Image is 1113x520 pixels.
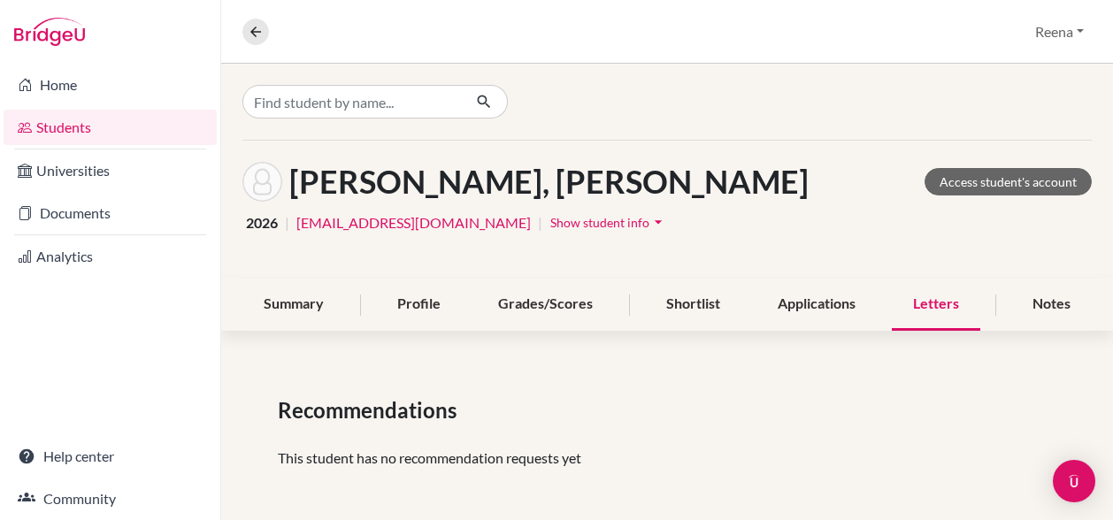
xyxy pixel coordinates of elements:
div: Letters [892,279,980,331]
input: Find student by name... [242,85,462,119]
a: Home [4,67,217,103]
i: arrow_drop_down [649,213,667,231]
p: This student has no recommendation requests yet [278,447,1056,469]
div: Open Intercom Messenger [1053,460,1095,502]
a: Analytics [4,239,217,274]
img: Maisarah Choudhury's avatar [242,162,282,202]
h1: [PERSON_NAME], [PERSON_NAME] [289,163,809,201]
button: Reena [1027,15,1092,49]
div: Grades/Scores [477,279,614,331]
a: Documents [4,195,217,231]
div: Applications [756,279,877,331]
div: Notes [1011,279,1092,331]
div: Profile [376,279,462,331]
img: Bridge-U [14,18,85,46]
div: Summary [242,279,345,331]
div: Shortlist [645,279,741,331]
button: Show student infoarrow_drop_down [549,209,668,236]
a: Students [4,110,217,145]
span: 2026 [246,212,278,233]
a: Universities [4,153,217,188]
a: Access student's account [925,168,1092,195]
a: Community [4,481,217,516]
span: | [285,212,289,233]
a: Help center [4,439,217,474]
a: [EMAIL_ADDRESS][DOMAIN_NAME] [296,212,531,233]
span: | [538,212,542,233]
span: Recommendations [278,394,464,426]
span: Show student info [550,215,649,230]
